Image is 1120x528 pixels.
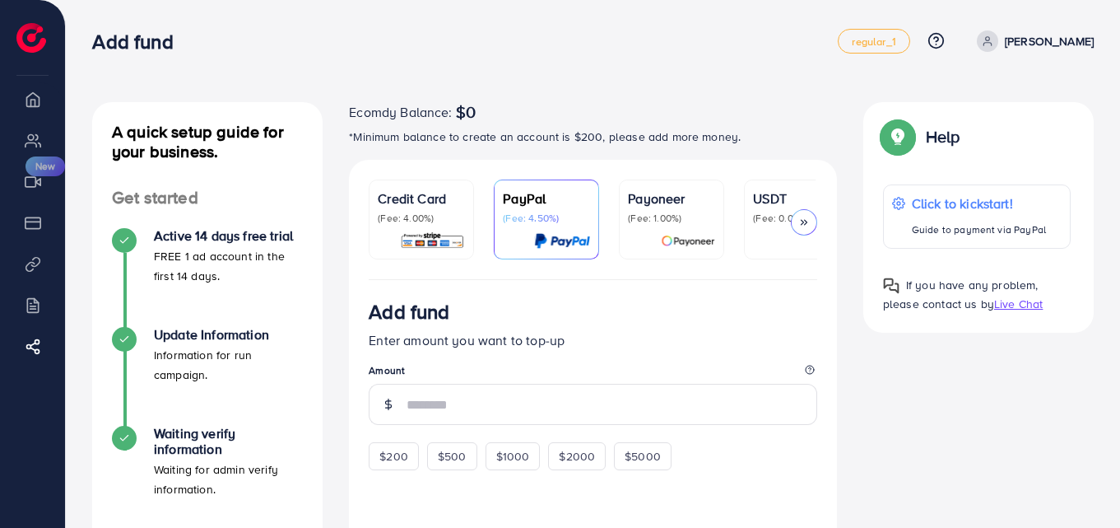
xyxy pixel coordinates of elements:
p: (Fee: 4.50%) [503,212,590,225]
span: $200 [379,448,408,465]
img: card [661,231,715,250]
li: Update Information [92,327,323,426]
p: Credit Card [378,189,465,208]
h3: Add fund [92,30,186,54]
span: $1000 [496,448,530,465]
li: Active 14 days free trial [92,228,323,327]
p: Enter amount you want to top-up [369,330,817,350]
p: (Fee: 4.00%) [378,212,465,225]
span: $500 [438,448,467,465]
p: (Fee: 0.00%) [753,212,840,225]
h4: Get started [92,188,323,208]
h3: Add fund [369,300,449,324]
p: (Fee: 1.00%) [628,212,715,225]
p: FREE 1 ad account in the first 14 days. [154,246,303,286]
span: Live Chat [994,296,1043,312]
img: Popup guide [883,122,913,152]
h4: Waiting verify information [154,426,303,457]
p: PayPal [503,189,590,208]
img: card [400,231,465,250]
p: Guide to payment via PayPal [912,220,1046,240]
legend: Amount [369,363,817,384]
span: Ecomdy Balance: [349,102,452,122]
li: Waiting verify information [92,426,323,525]
p: Payoneer [628,189,715,208]
p: *Minimum balance to create an account is $200, please add more money. [349,127,837,147]
a: [PERSON_NAME] [970,30,1094,52]
img: logo [16,23,46,53]
img: card [534,231,590,250]
p: Waiting for admin verify information. [154,460,303,499]
h4: A quick setup guide for your business. [92,122,323,161]
p: [PERSON_NAME] [1005,31,1094,51]
span: $5000 [625,448,661,465]
p: Information for run campaign. [154,345,303,385]
p: USDT [753,189,840,208]
p: Click to kickstart! [912,194,1046,213]
span: If you have any problem, please contact us by [883,277,1039,312]
p: Help [926,127,960,147]
h4: Active 14 days free trial [154,228,303,244]
span: $2000 [559,448,595,465]
span: regular_1 [852,36,895,47]
h4: Update Information [154,327,303,343]
span: $0 [456,102,476,122]
a: regular_1 [838,29,909,54]
img: Popup guide [883,278,899,294]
